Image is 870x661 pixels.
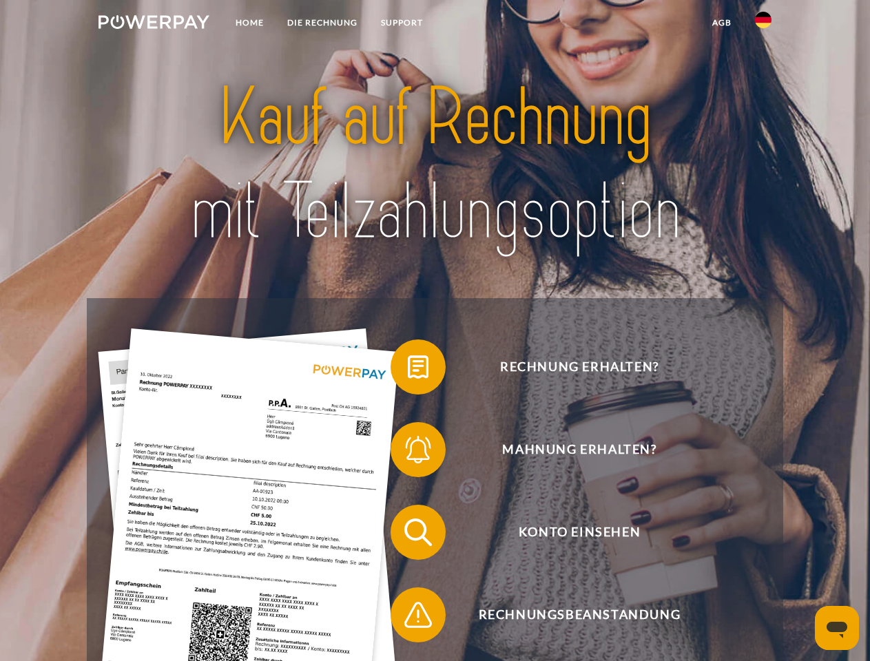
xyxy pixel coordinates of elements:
a: DIE RECHNUNG [276,10,369,35]
img: qb_search.svg [401,515,435,549]
span: Mahnung erhalten? [411,422,748,477]
img: qb_warning.svg [401,598,435,632]
button: Mahnung erhalten? [391,422,749,477]
iframe: Schaltfläche zum Öffnen des Messaging-Fensters [815,606,859,650]
a: agb [701,10,743,35]
a: Home [224,10,276,35]
button: Rechnung erhalten? [391,339,749,395]
button: Konto einsehen [391,505,749,560]
button: Rechnungsbeanstandung [391,587,749,642]
img: qb_bell.svg [401,432,435,467]
img: logo-powerpay-white.svg [99,15,209,29]
img: qb_bill.svg [401,350,435,384]
span: Rechnung erhalten? [411,339,748,395]
a: SUPPORT [369,10,435,35]
img: title-powerpay_de.svg [132,66,738,264]
span: Rechnungsbeanstandung [411,587,748,642]
img: de [755,12,771,28]
span: Konto einsehen [411,505,748,560]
